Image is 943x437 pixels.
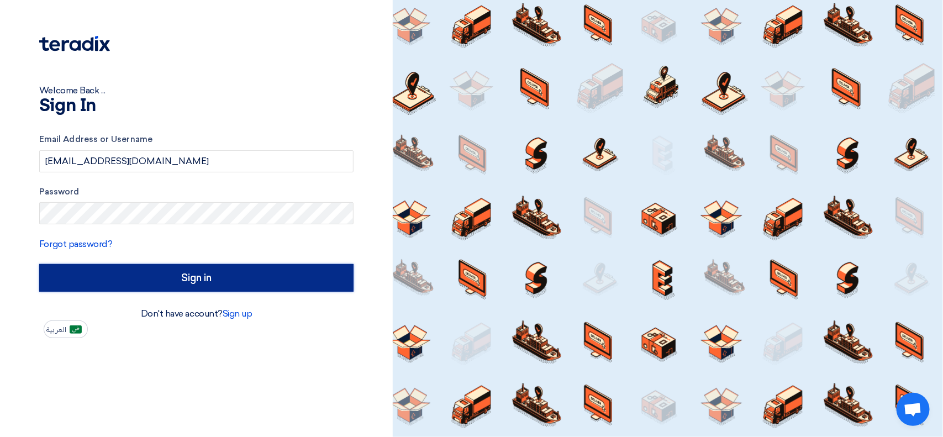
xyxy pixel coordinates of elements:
[39,150,354,172] input: Enter your business email or username
[44,320,88,338] button: العربية
[39,264,354,292] input: Sign in
[39,36,110,51] img: Teradix logo
[39,239,112,249] a: Forgot password?
[39,97,354,115] h1: Sign In
[46,326,66,334] span: العربية
[39,84,354,97] div: Welcome Back ...
[70,325,82,334] img: ar-AR.png
[39,133,354,146] label: Email Address or Username
[39,307,354,320] div: Don't have account?
[223,308,252,319] a: Sign up
[39,186,354,198] label: Password
[897,393,930,426] div: Open chat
